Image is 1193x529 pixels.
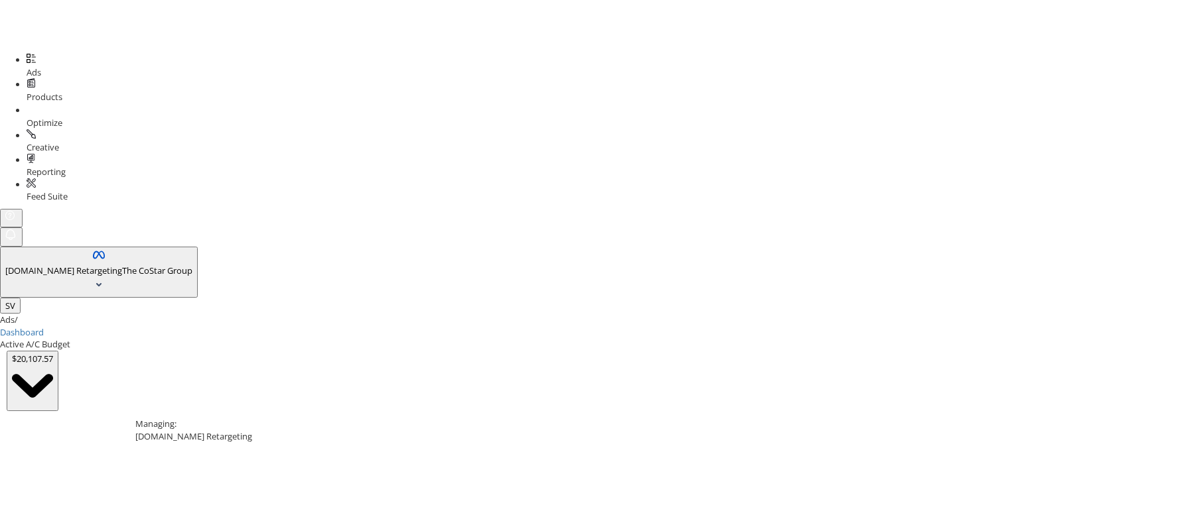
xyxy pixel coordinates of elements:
span: SV [5,300,15,312]
span: Ads [27,66,41,78]
span: Creative [27,141,59,153]
span: [DOMAIN_NAME] Retargeting [5,264,122,276]
span: Reporting [27,166,66,178]
span: Products [27,91,62,103]
span: The CoStar Group [122,264,192,276]
div: [DOMAIN_NAME] Retargeting [135,430,1184,443]
button: $20,107.57 [7,351,58,411]
div: Managing: [135,418,1184,430]
div: $20,107.57 [12,353,53,365]
span: / [15,314,18,325]
span: Optimize [27,117,62,129]
span: Feed Suite [27,190,68,202]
